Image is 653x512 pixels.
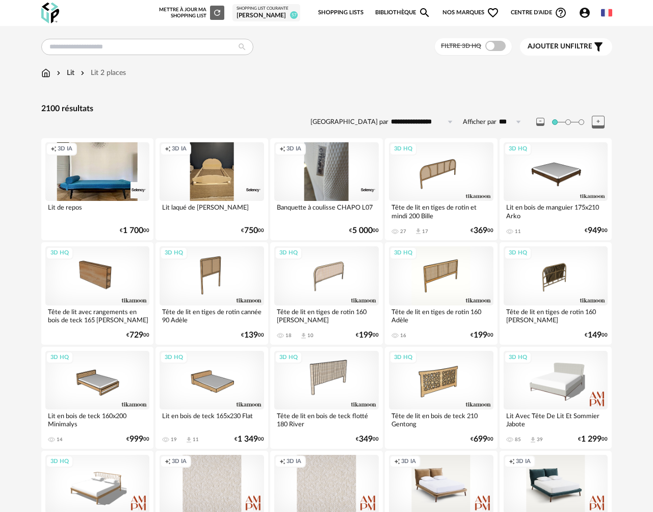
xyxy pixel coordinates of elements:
span: 199 [474,332,487,339]
span: 949 [588,227,602,234]
span: Creation icon [279,145,285,153]
button: Ajouter unfiltre Filter icon [520,38,612,56]
a: 3D HQ Tête de lit en tiges de rotin 160 [PERSON_NAME] €14900 [500,242,612,344]
span: Filtre 3D HQ [441,43,481,49]
div: 3D HQ [46,455,73,468]
div: 19 [171,437,177,443]
a: 3D HQ Tête de lit en tiges de rotin 160 [PERSON_NAME] 18 Download icon 10 €19900 [270,242,383,344]
div: Tête de lit en tiges de rotin et mindi 200 Bille [389,201,493,221]
a: 3D HQ Tête de lit avec rangements en bois de teck 165 [PERSON_NAME] €72900 [41,242,154,344]
span: 699 [474,436,487,443]
div: 3D HQ [160,351,188,364]
div: Lit de repos [45,201,150,221]
div: 85 [515,437,521,443]
div: 2100 résultats [41,104,612,114]
div: 3D HQ [389,351,417,364]
span: Download icon [529,436,537,444]
div: € 00 [241,227,264,234]
div: € 00 [471,436,493,443]
a: 3D HQ Lit en bois de teck 160x200 Minimalys 14 €99900 [41,347,154,449]
div: Lit en bois de teck 165x230 Flat [160,409,264,430]
div: Lit en bois de manguier 175x210 Arko [504,201,608,221]
div: 3D HQ [160,247,188,260]
div: Tête de lit en tiges de rotin cannée 90 Adèle [160,305,264,326]
div: 18 [285,332,292,339]
span: 369 [474,227,487,234]
a: Shopping Lists [318,2,363,23]
div: [PERSON_NAME] [237,12,296,20]
div: Lit [55,68,74,78]
span: 999 [129,436,143,443]
div: Shopping List courante [237,6,296,11]
div: Tête de lit en tiges de rotin 160 [PERSON_NAME] [274,305,379,326]
label: Afficher par [463,118,497,126]
div: € 00 [349,227,379,234]
span: 3D IA [172,458,187,466]
span: 149 [588,332,602,339]
div: 3D HQ [389,247,417,260]
div: 14 [57,437,63,443]
span: 349 [359,436,373,443]
div: Mettre à jour ma Shopping List [159,6,224,20]
div: 11 [193,437,199,443]
span: 199 [359,332,373,339]
span: 1 700 [123,227,143,234]
div: Lit Avec Tête De Lit Et Sommier Jabote [504,409,608,430]
span: Download icon [414,227,422,235]
a: Creation icon 3D IA Lit de repos €1 70000 [41,138,154,240]
div: € 00 [585,332,608,339]
img: svg+xml;base64,PHN2ZyB3aWR0aD0iMTYiIGhlaWdodD0iMTYiIHZpZXdCb3g9IjAgMCAxNiAxNiIgZmlsbD0ibm9uZSIgeG... [55,68,63,78]
div: Tête de lit avec rangements en bois de teck 165 [PERSON_NAME] [45,305,150,326]
div: Tête de lit en tiges de rotin 160 [PERSON_NAME] [504,305,608,326]
span: 3D IA [286,458,301,466]
div: Tête de lit en bois de teck flotté 180 River [274,409,379,430]
span: 3D IA [401,458,416,466]
span: Magnify icon [419,7,431,19]
div: € 00 [471,227,493,234]
span: 139 [244,332,258,339]
a: 3D HQ Lit Avec Tête De Lit Et Sommier Jabote 85 Download icon 39 €1 29900 [500,347,612,449]
div: € 00 [126,332,149,339]
span: Refresh icon [213,10,222,15]
img: OXP [41,3,59,23]
div: 3D HQ [275,351,302,364]
div: € 00 [585,227,608,234]
span: 3D IA [516,458,531,466]
span: 3D IA [172,145,187,153]
span: filtre [528,42,592,51]
span: Creation icon [279,458,285,466]
div: 39 [537,437,543,443]
span: Creation icon [50,145,57,153]
span: Download icon [300,332,307,340]
div: 3D HQ [389,143,417,156]
span: Heart Outline icon [487,7,499,19]
span: Download icon [185,436,193,444]
img: svg+xml;base64,PHN2ZyB3aWR0aD0iMTYiIGhlaWdodD0iMTciIHZpZXdCb3g9IjAgMCAxNiAxNyIgZmlsbD0ibm9uZSIgeG... [41,68,50,78]
a: Creation icon 3D IA Banquette à coulisse CHAPO L07 €5 00000 [270,138,383,240]
div: Tête de lit en tiges de rotin 160 Adèle [389,305,493,326]
span: 57 [290,11,298,19]
div: 27 [400,228,406,235]
div: € 00 [471,332,493,339]
div: Lit en bois de teck 160x200 Minimalys [45,409,150,430]
span: Account Circle icon [579,7,591,19]
span: 1 299 [581,436,602,443]
span: Nos marques [442,2,500,23]
a: Creation icon 3D IA Lit laqué de [PERSON_NAME] €75000 [155,138,268,240]
div: 16 [400,332,406,339]
div: € 00 [578,436,608,443]
div: 3D HQ [504,351,532,364]
img: fr [601,7,612,18]
div: 17 [422,228,428,235]
a: BibliothèqueMagnify icon [375,2,431,23]
div: € 00 [120,227,149,234]
div: 3D HQ [504,247,532,260]
span: Creation icon [165,458,171,466]
span: 5 000 [352,227,373,234]
span: Account Circle icon [579,7,595,19]
span: 3D IA [58,145,72,153]
div: 10 [307,332,314,339]
div: 3D HQ [46,247,73,260]
div: 11 [515,228,521,235]
span: Filter icon [592,41,605,53]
